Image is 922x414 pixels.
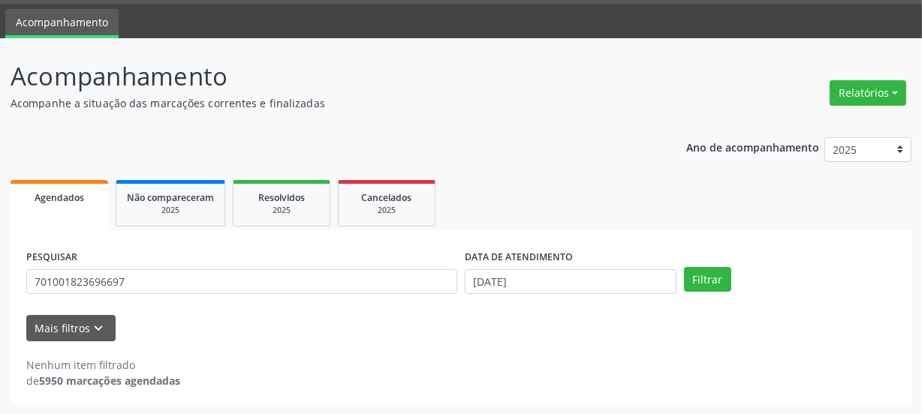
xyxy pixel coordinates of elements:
span: Agendados [35,191,84,204]
a: Acompanhamento [5,9,119,38]
p: Acompanhe a situação das marcações correntes e finalizadas [11,95,641,111]
span: Cancelados [362,191,412,204]
div: 2025 [127,205,214,216]
p: Ano de acompanhamento [686,137,819,156]
div: 2025 [349,205,424,216]
strong: 5950 marcações agendadas [39,373,180,388]
div: 2025 [244,205,319,216]
label: PESQUISAR [26,246,77,269]
div: Nenhum item filtrado [26,357,180,373]
button: Mais filtroskeyboard_arrow_down [26,315,116,341]
div: de [26,373,180,388]
input: Nome, CNS [26,269,457,295]
label: DATA DE ATENDIMENTO [465,246,573,269]
span: Resolvidos [258,191,305,204]
span: Não compareceram [127,191,214,204]
input: Selecione um intervalo [465,269,676,295]
p: Acompanhamento [11,58,641,95]
button: Filtrar [684,267,731,292]
button: Relatórios [830,80,906,106]
i: keyboard_arrow_down [91,320,107,337]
